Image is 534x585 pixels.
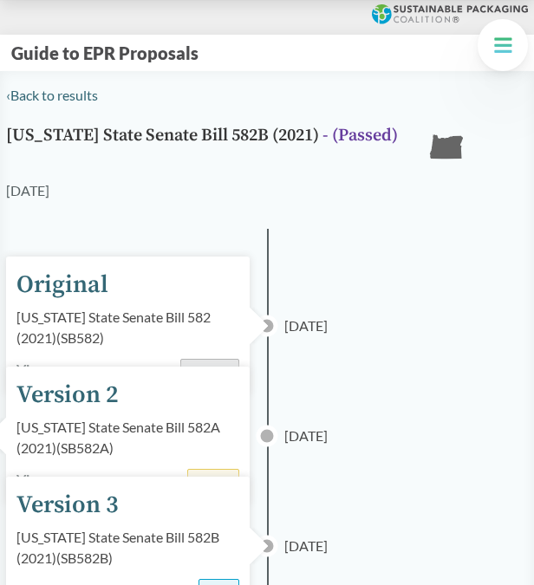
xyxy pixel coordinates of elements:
[16,307,239,348] div: [US_STATE] State Senate Bill 582 (2021) ( SB582 )
[180,359,239,380] div: Introduced
[6,180,49,201] div: [DATE]
[6,127,398,180] h1: [US_STATE] State Senate Bill 582B (2021)
[16,361,49,377] a: View
[16,471,49,487] a: View
[6,42,204,64] button: Guide to EPR Proposals
[16,417,239,458] div: [US_STATE] State Senate Bill 582A (2021) ( SB582A )
[284,315,328,336] span: [DATE]
[16,377,119,413] div: Version 2
[284,536,328,556] span: [DATE]
[16,267,108,303] div: Original
[322,125,398,146] span: - ( Passed )
[284,426,328,446] span: [DATE]
[6,87,98,103] a: ‹Back to results
[16,527,239,569] div: [US_STATE] State Senate Bill 582B (2021) ( SB582B )
[16,487,119,523] div: Version 3
[187,469,239,491] div: Amended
